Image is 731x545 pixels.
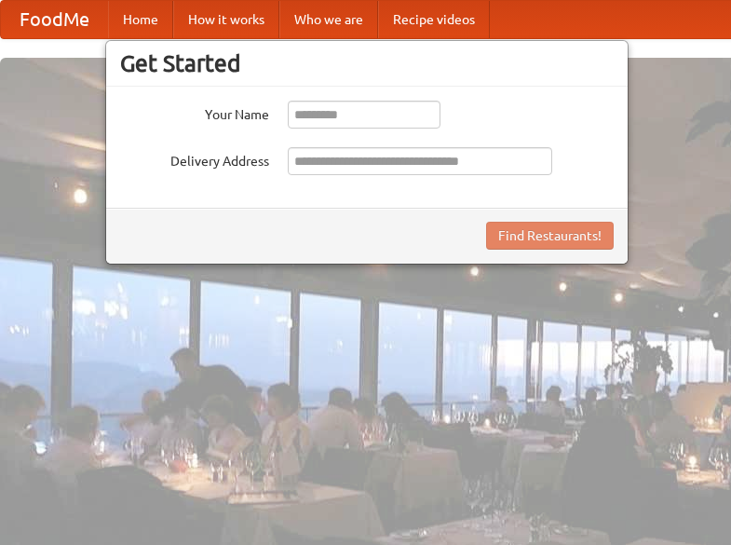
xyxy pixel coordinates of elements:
[173,1,279,38] a: How it works
[378,1,490,38] a: Recipe videos
[279,1,378,38] a: Who we are
[486,222,614,250] button: Find Restaurants!
[120,49,614,77] h3: Get Started
[120,101,269,124] label: Your Name
[120,147,269,170] label: Delivery Address
[1,1,108,38] a: FoodMe
[108,1,173,38] a: Home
